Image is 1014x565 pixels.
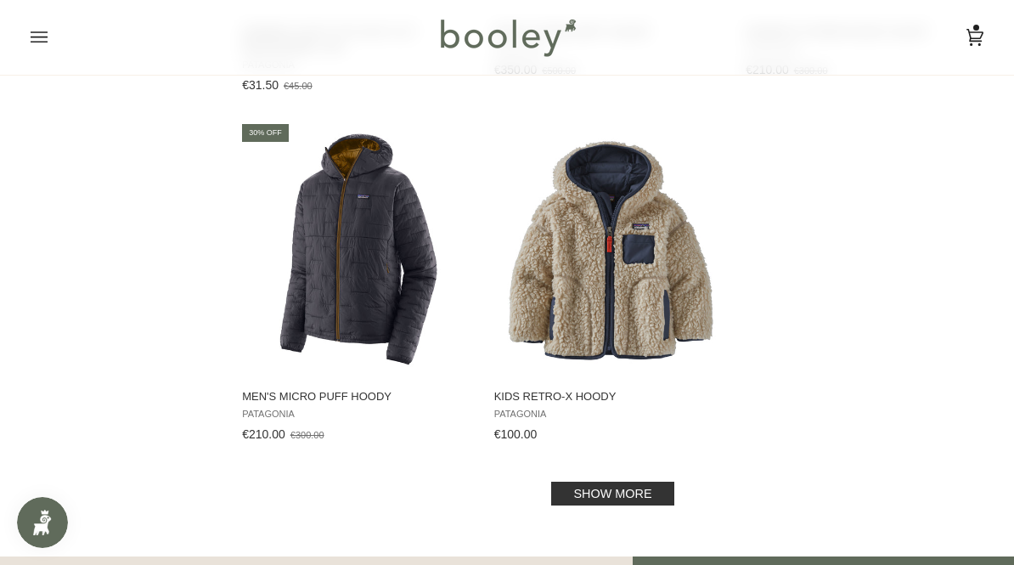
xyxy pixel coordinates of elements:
span: €100.00 [494,427,538,441]
a: Men's Micro Puff Hoody [239,121,476,448]
a: Kids Retro-X Hoody [492,121,729,448]
span: €45.00 [284,81,313,91]
div: Pagination [242,487,983,500]
span: Patagonia [494,409,726,420]
span: €210.00 [242,427,285,441]
img: Booley [433,13,582,62]
span: €300.00 [290,430,324,440]
span: Kids Retro-X Hoody [494,389,726,404]
iframe: Button to open loyalty program pop-up [17,497,68,548]
span: Men's Micro Puff Hoody [242,389,474,404]
span: Patagonia [242,409,474,420]
img: Patagonia Kids Retro-X Hoody Natural / New Navy - Booley Galway [492,130,729,367]
div: 30% off [242,124,289,142]
span: €31.50 [242,78,279,92]
img: Patagonia Men's Micro Puff Hoody Smolder Blue / Raptor Brown - Booley Galway [239,130,476,367]
a: Show more [551,482,673,506]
